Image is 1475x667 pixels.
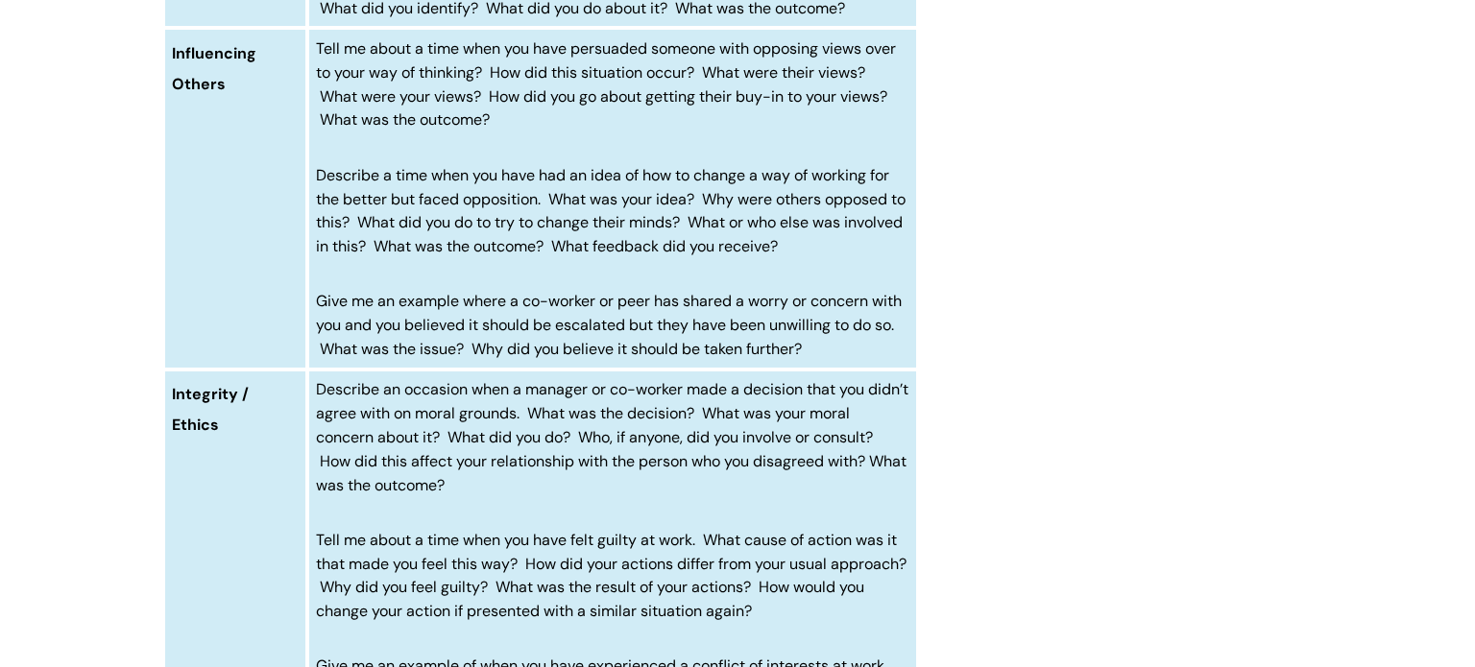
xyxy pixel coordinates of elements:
span: Influencing Others [172,43,256,94]
span: Integrity / Ethics [172,384,249,435]
span: Describe an occasion when a manager or co-worker made a decision that you didn’t agree with on mo... [316,379,908,494]
span: Tell me about a time when you have felt guilty at work. What cause of action was it that made you... [316,530,907,621]
span: Give me an example where a co-worker or peer has shared a worry or concern with you and you belie... [316,291,902,359]
span: Tell me about a time when you have persuaded someone with opposing views over to your way of thin... [316,38,896,130]
span: Describe a time when you have had an idea of how to change a way of working for the better but fa... [316,165,906,256]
